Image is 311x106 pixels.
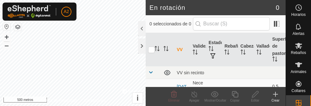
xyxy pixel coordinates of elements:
p-sorticon: Activar para ordenar [208,47,214,52]
button: Restablecer mapa [3,23,10,30]
font: Alertas [293,31,304,36]
font: Mostrar/Ocultar [204,99,226,102]
font: Política de Privacidad [40,98,76,103]
font: Editar [251,99,259,102]
p-sorticon: Activar para ordenar [272,57,277,63]
font: Validez [193,43,208,49]
font: VV [177,47,183,52]
font: Contáctanos [84,98,106,103]
font: Crear [271,99,279,102]
font: Estado [208,40,223,45]
p-sorticon: Activar para ordenar [256,50,261,56]
a: Política de Privacidad [40,98,76,103]
font: Vallado [256,43,272,49]
font: Apagar [189,99,199,102]
font: i [136,94,139,102]
font: 0 seleccionados de 0 [149,21,191,26]
font: Rebaños [291,50,306,55]
p-sorticon: Activar para ordenar [155,47,160,52]
img: Logotipo de Gallagher [8,5,51,18]
font: 0 [276,4,279,11]
button: i [132,93,143,103]
font: VV sin recinto [177,70,204,75]
font: – [4,41,9,50]
button: Capas del Mapa [14,23,22,31]
font: Rebaño [224,43,241,49]
font: Eliminar [168,99,180,102]
font: Copiar [230,99,239,102]
font: Horarios [291,12,306,17]
input: Buscar (S) [193,17,270,30]
font: + [4,33,9,41]
font: Superficie de pastoreo [272,36,294,56]
p-sorticon: Activar para ordenar [241,50,246,56]
font: Cabezas [241,43,259,49]
p-sorticon: Activar para ordenar [224,50,229,56]
button: – [3,42,10,49]
button: + [3,33,10,41]
font: Animales [291,70,306,74]
p-sorticon: Activar para ordenar [163,47,169,52]
p-sorticon: Activar para ordenar [193,50,198,56]
font: Collares [291,89,305,93]
font: A2 [63,9,69,14]
a: Contáctanos [84,98,106,103]
font: En rotación [149,4,185,11]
